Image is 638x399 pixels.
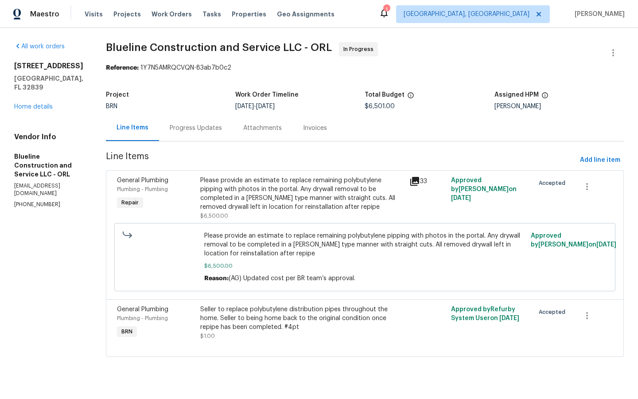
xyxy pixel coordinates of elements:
[14,182,85,197] p: [EMAIL_ADDRESS][DOMAIN_NAME]
[541,92,549,103] span: The hpm assigned to this work order.
[596,242,616,248] span: [DATE]
[343,45,377,54] span: In Progress
[117,306,168,313] span: General Plumbing
[571,10,625,19] span: [PERSON_NAME]
[539,179,569,188] span: Accepted
[117,187,168,192] span: Plumbing - Plumbing
[200,305,404,332] div: Seller to replace polybutylene distribution pipes throughout the home. Seller to being home back ...
[451,177,517,201] span: Approved by [PERSON_NAME] on
[152,10,192,19] span: Work Orders
[14,43,65,50] a: All work orders
[235,92,299,98] h5: Work Order Timeline
[14,133,85,141] h4: Vendor Info
[118,198,142,207] span: Repair
[106,152,576,168] span: Line Items
[365,103,395,110] span: $6,501.00
[200,213,228,219] span: $6,500.00
[106,42,332,53] span: Blueline Construction and Service LLC - ORL
[204,231,525,258] span: Please provide an estimate to replace remaining polybutylene pipping with photos in the portal. A...
[409,176,446,187] div: 33
[204,262,525,270] span: $6,500.00
[106,65,139,71] b: Reference:
[202,11,221,17] span: Tasks
[235,103,254,110] span: [DATE]
[204,275,229,282] span: Reason:
[580,155,620,166] span: Add line item
[85,10,103,19] span: Visits
[531,233,616,248] span: Approved by [PERSON_NAME] on
[494,103,624,110] div: [PERSON_NAME]
[451,195,471,201] span: [DATE]
[576,152,624,168] button: Add line item
[14,62,85,70] h2: [STREET_ADDRESS]
[14,104,53,110] a: Home details
[117,177,168,184] span: General Plumbing
[277,10,335,19] span: Geo Assignments
[494,92,539,98] h5: Assigned HPM
[235,103,275,110] span: -
[365,92,405,98] h5: Total Budget
[117,123,148,132] div: Line Items
[118,327,136,336] span: BRN
[451,306,519,321] span: Approved by Refurby System User on
[106,92,129,98] h5: Project
[243,124,282,133] div: Attachments
[106,103,117,110] span: BRN
[200,176,404,211] div: Please provide an estimate to replace remaining polybutylene pipping with photos in the portal. A...
[170,124,222,133] div: Progress Updates
[14,74,85,92] h5: [GEOGRAPHIC_DATA], FL 32839
[30,10,59,19] span: Maestro
[106,63,624,72] div: 1Y7N5AMRQCVQN-83ab7b0c2
[232,10,266,19] span: Properties
[14,201,85,208] p: [PHONE_NUMBER]
[229,275,355,282] span: (AG) Updated cost per BR team’s approval.
[256,103,275,110] span: [DATE]
[117,316,168,321] span: Plumbing - Plumbing
[539,308,569,317] span: Accepted
[383,5,389,14] div: 1
[200,333,215,339] span: $1.00
[303,124,327,133] div: Invoices
[499,315,519,321] span: [DATE]
[113,10,141,19] span: Projects
[14,152,85,179] h5: Blueline Construction and Service LLC - ORL
[407,92,414,103] span: The total cost of line items that have been proposed by Opendoor. This sum includes line items th...
[404,10,529,19] span: [GEOGRAPHIC_DATA], [GEOGRAPHIC_DATA]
